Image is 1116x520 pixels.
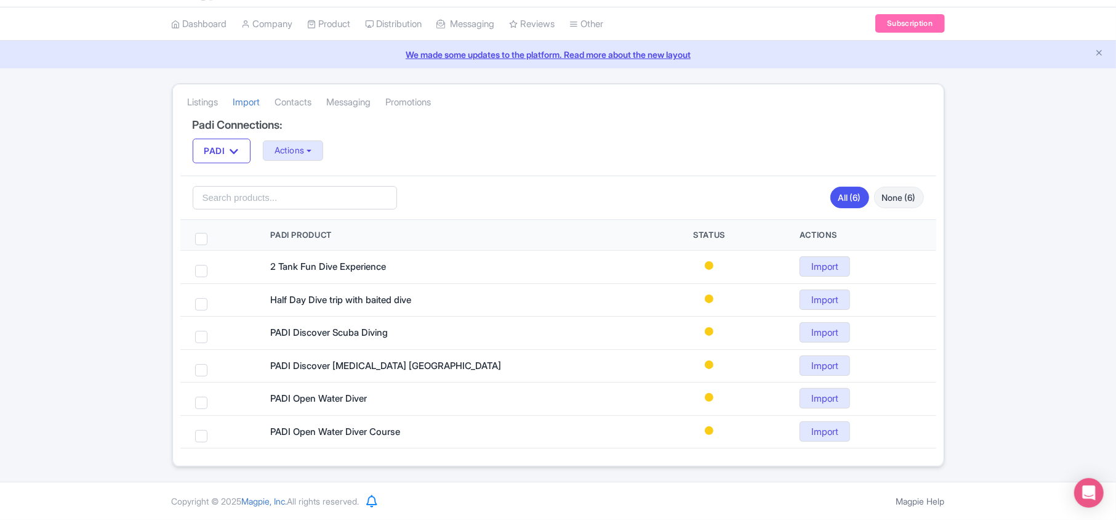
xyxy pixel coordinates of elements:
[800,421,850,442] a: Import
[188,86,219,120] a: Listings
[386,86,432,120] a: Promotions
[570,7,604,41] a: Other
[242,496,287,506] span: Magpie, Inc.
[270,425,619,439] div: PADI Open Water Diver Course
[270,293,619,307] div: Half Day Dive trip with baited dive
[270,260,619,274] div: 2 Tank Fun Dive Experience
[270,326,619,340] div: PADI Discover Scuba Diving
[164,495,367,508] div: Copyright © 2025 All rights reserved.
[366,7,422,41] a: Distribution
[830,187,869,208] a: All (6)
[800,290,850,310] a: Import
[785,220,936,251] th: Actions
[308,7,351,41] a: Product
[270,359,619,373] div: PADI Discover Scuba Diving PADANGBAI
[896,496,945,506] a: Magpie Help
[193,139,251,163] button: PADI
[263,140,324,161] button: Actions
[270,392,619,406] div: PADI Open Water Diver
[800,388,850,408] a: Import
[172,7,227,41] a: Dashboard
[255,220,633,251] th: Padi Product
[242,7,293,41] a: Company
[875,14,944,33] a: Subscription
[874,187,924,208] a: None (6)
[327,86,371,120] a: Messaging
[1094,47,1104,61] button: Close announcement
[193,186,398,209] input: Search products...
[193,119,924,131] h4: Padi Connections:
[800,256,850,277] a: Import
[233,86,260,120] a: Import
[275,86,312,120] a: Contacts
[800,322,850,343] a: Import
[437,7,495,41] a: Messaging
[510,7,555,41] a: Reviews
[1074,478,1104,508] div: Open Intercom Messenger
[633,220,785,251] th: Status
[7,48,1109,61] a: We made some updates to the platform. Read more about the new layout
[800,355,850,376] a: Import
